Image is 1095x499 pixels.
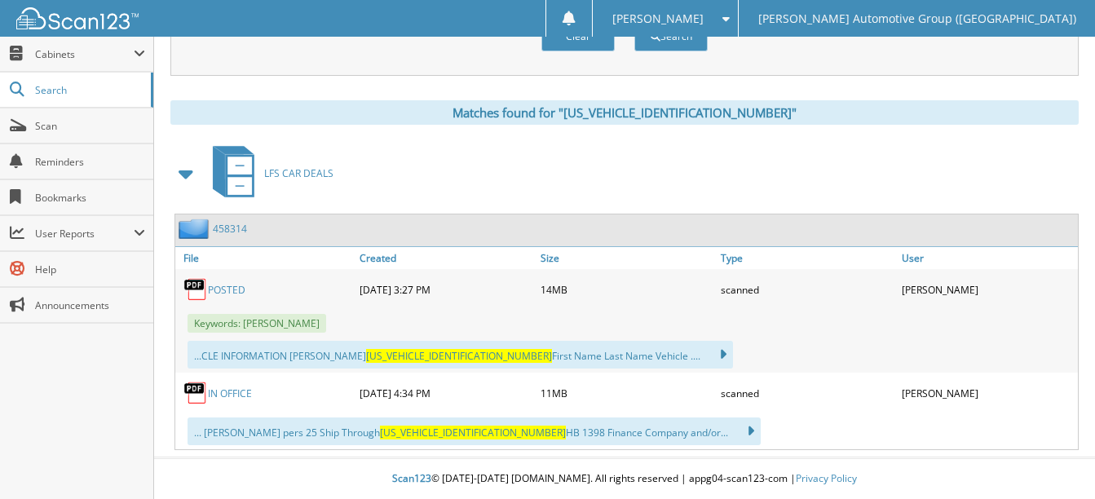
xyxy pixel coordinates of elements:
span: Help [35,263,145,276]
a: Type [717,247,897,269]
span: Reminders [35,155,145,169]
div: scanned [717,273,897,306]
div: [DATE] 4:34 PM [355,377,536,409]
div: scanned [717,377,897,409]
a: File [175,247,355,269]
div: 11MB [536,377,717,409]
img: PDF.png [183,381,208,405]
a: LFS CAR DEALS [203,141,333,205]
div: [DATE] 3:27 PM [355,273,536,306]
span: Scan [35,119,145,133]
div: [PERSON_NAME] [898,273,1078,306]
a: Created [355,247,536,269]
a: POSTED [208,283,245,297]
span: User Reports [35,227,134,241]
a: User [898,247,1078,269]
span: LFS CAR DEALS [264,166,333,180]
span: Search [35,83,143,97]
span: Keywords: [PERSON_NAME] [188,314,326,333]
span: Scan123 [392,471,431,485]
a: Privacy Policy [796,471,857,485]
img: folder2.png [179,219,213,239]
span: Cabinets [35,47,134,61]
a: Size [536,247,717,269]
span: [US_VEHICLE_IDENTIFICATION_NUMBER] [380,426,566,439]
a: IN OFFICE [208,386,252,400]
div: © [DATE]-[DATE] [DOMAIN_NAME]. All rights reserved | appg04-scan123-com | [154,459,1095,499]
img: scan123-logo-white.svg [16,7,139,29]
span: Announcements [35,298,145,312]
span: [PERSON_NAME] [612,14,704,24]
div: ... [PERSON_NAME] pers 25 Ship Through HB 1398 Finance Company and/or... [188,417,761,445]
div: 14MB [536,273,717,306]
div: ...CLE INFORMATION [PERSON_NAME] First Name Last Name Vehicle .... [188,341,733,369]
div: Matches found for "[US_VEHICLE_IDENTIFICATION_NUMBER]" [170,100,1079,125]
a: 458314 [213,222,247,236]
img: PDF.png [183,277,208,302]
span: [US_VEHICLE_IDENTIFICATION_NUMBER] [366,349,552,363]
span: Bookmarks [35,191,145,205]
span: [PERSON_NAME] Automotive Group ([GEOGRAPHIC_DATA]) [758,14,1076,24]
iframe: Chat Widget [1013,421,1095,499]
div: [PERSON_NAME] [898,377,1078,409]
